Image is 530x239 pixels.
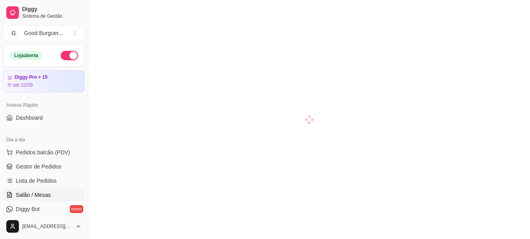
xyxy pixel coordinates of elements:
[3,189,85,201] a: Salão / Mesas
[3,70,85,93] a: Diggy Pro + 15até 22/09
[16,191,51,199] span: Salão / Mesas
[3,133,85,146] div: Dia a dia
[61,51,78,60] button: Alterar Status
[16,148,70,156] span: Pedidos balcão (PDV)
[22,6,82,13] span: Diggy
[3,160,85,173] a: Gestor de Pedidos
[16,163,61,170] span: Gestor de Pedidos
[3,3,85,22] a: DiggySistema de Gestão
[13,82,33,88] article: até 22/09
[3,99,85,111] div: Acesso Rápido
[10,29,18,37] span: G
[15,74,48,80] article: Diggy Pro + 15
[3,203,85,215] a: Diggy Botnovo
[3,25,85,41] button: Select a team
[22,13,82,19] span: Sistema de Gestão
[3,146,85,159] button: Pedidos balcão (PDV)
[3,111,85,124] a: Dashboard
[16,177,57,185] span: Lista de Pedidos
[16,114,43,122] span: Dashboard
[16,205,40,213] span: Diggy Bot
[3,217,85,236] button: [EMAIL_ADDRESS][DOMAIN_NAME]
[22,223,72,230] span: [EMAIL_ADDRESS][DOMAIN_NAME]
[10,51,43,60] div: Loja aberta
[3,174,85,187] a: Lista de Pedidos
[24,29,63,37] div: Good Burguer ...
